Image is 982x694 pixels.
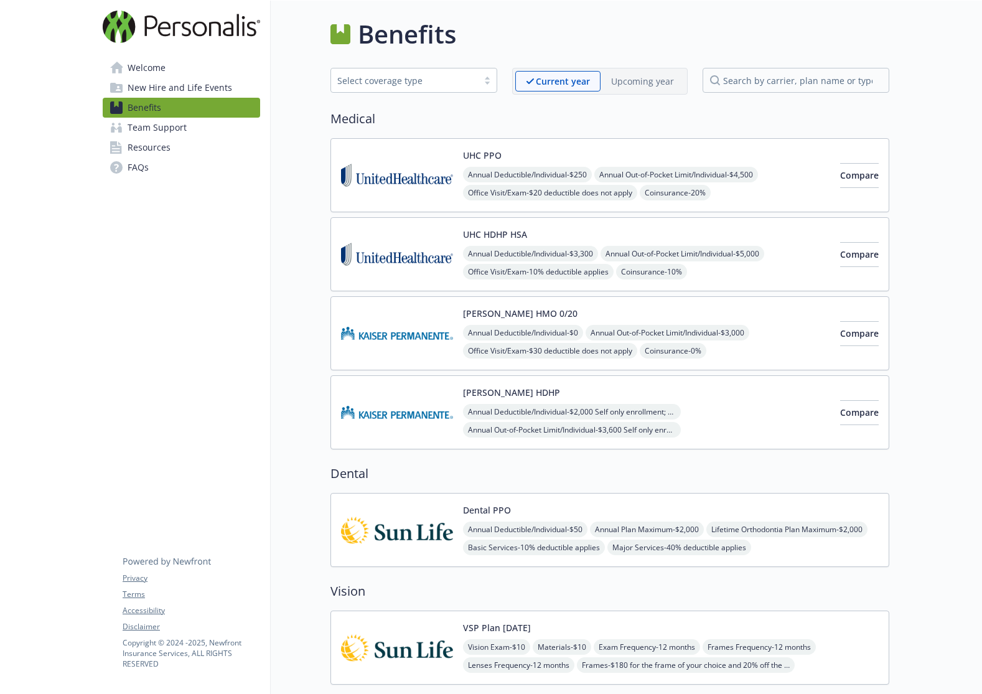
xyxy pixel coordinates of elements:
button: Dental PPO [463,504,511,517]
span: Annual Deductible/Individual - $3,300 [463,246,598,261]
a: Terms [123,589,260,600]
p: Current year [536,75,590,88]
span: Compare [840,406,879,418]
img: Sun Life Financial carrier logo [341,504,453,556]
span: Lifetime Orthodontia Plan Maximum - $2,000 [706,522,867,537]
span: Basic Services - 10% deductible applies [463,540,605,555]
span: Exam Frequency - 12 months [594,639,700,655]
a: FAQs [103,157,260,177]
span: FAQs [128,157,149,177]
img: United Healthcare Insurance Company carrier logo [341,149,453,202]
button: Compare [840,242,879,267]
button: Compare [840,400,879,425]
h2: Vision [330,582,889,601]
span: Annual Out-of-Pocket Limit/Individual - $4,500 [594,167,758,182]
span: Frames - $180 for the frame of your choice and 20% off the amount over your allowance; $100 allow... [577,657,795,673]
p: Upcoming year [611,75,674,88]
span: Lenses Frequency - 12 months [463,657,574,673]
span: Annual Out-of-Pocket Limit/Individual - $3,600 Self only enrollment; $3,600 for any one member wi... [463,422,681,438]
span: Compare [840,248,879,260]
span: Materials - $10 [533,639,591,655]
span: Annual Deductible/Individual - $0 [463,325,583,340]
a: Privacy [123,573,260,584]
span: Office Visit/Exam - 10% deductible applies [463,264,614,279]
span: Frames Frequency - 12 months [703,639,816,655]
img: Sun Life Financial carrier logo [341,621,453,674]
a: Resources [103,138,260,157]
img: Kaiser Permanente Insurance Company carrier logo [341,307,453,360]
h2: Dental [330,464,889,483]
a: Benefits [103,98,260,118]
button: VSP Plan [DATE] [463,621,531,634]
span: Vision Exam - $10 [463,639,530,655]
span: Coinsurance - 0% [640,343,706,359]
a: Disclaimer [123,621,260,632]
button: [PERSON_NAME] HDHP [463,386,560,399]
a: Team Support [103,118,260,138]
h1: Benefits [358,16,456,53]
span: Resources [128,138,171,157]
div: Select coverage type [337,74,472,87]
span: Welcome [128,58,166,78]
span: Major Services - 40% deductible applies [607,540,751,555]
span: Coinsurance - 20% [640,185,711,200]
span: Annual Deductible/Individual - $2,000 Self only enrollment; $3,300 for any one member within a fa... [463,404,681,420]
h2: Medical [330,110,889,128]
span: Office Visit/Exam - $20 deductible does not apply [463,185,637,200]
button: [PERSON_NAME] HMO 0/20 [463,307,578,320]
img: United Healthcare Insurance Company carrier logo [341,228,453,281]
button: UHC PPO [463,149,502,162]
span: Annual Deductible/Individual - $50 [463,522,587,537]
span: Annual Out-of-Pocket Limit/Individual - $3,000 [586,325,749,340]
span: Compare [840,169,879,181]
span: Coinsurance - 10% [616,264,687,279]
a: Welcome [103,58,260,78]
button: Compare [840,321,879,346]
img: Kaiser Permanente Insurance Company carrier logo [341,386,453,439]
span: New Hire and Life Events [128,78,232,98]
button: Compare [840,163,879,188]
span: Compare [840,327,879,339]
a: Accessibility [123,605,260,616]
span: Office Visit/Exam - $30 deductible does not apply [463,343,637,359]
input: search by carrier, plan name or type [703,68,889,93]
button: UHC HDHP HSA [463,228,527,241]
span: Benefits [128,98,161,118]
p: Copyright © 2024 - 2025 , Newfront Insurance Services, ALL RIGHTS RESERVED [123,637,260,669]
span: Team Support [128,118,187,138]
a: New Hire and Life Events [103,78,260,98]
span: Annual Plan Maximum - $2,000 [590,522,704,537]
span: Annual Deductible/Individual - $250 [463,167,592,182]
span: Annual Out-of-Pocket Limit/Individual - $5,000 [601,246,764,261]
